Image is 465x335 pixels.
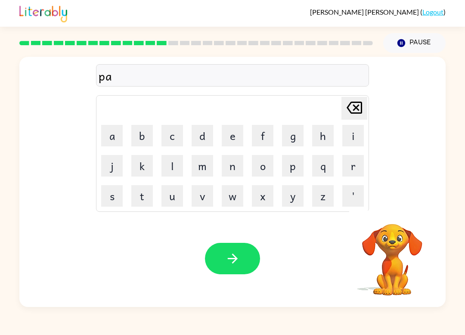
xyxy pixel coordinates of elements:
[252,125,273,146] button: f
[282,185,304,207] button: y
[161,125,183,146] button: c
[19,3,67,22] img: Literably
[349,211,435,297] video: Your browser must support playing .mp4 files to use Literably. Please try using another browser.
[310,8,420,16] span: [PERSON_NAME] [PERSON_NAME]
[222,155,243,177] button: n
[383,33,446,53] button: Pause
[282,125,304,146] button: g
[342,155,364,177] button: r
[101,185,123,207] button: s
[222,185,243,207] button: w
[310,8,446,16] div: ( )
[342,125,364,146] button: i
[101,155,123,177] button: j
[342,185,364,207] button: '
[282,155,304,177] button: p
[131,155,153,177] button: k
[192,125,213,146] button: d
[312,125,334,146] button: h
[222,125,243,146] button: e
[422,8,443,16] a: Logout
[252,155,273,177] button: o
[312,155,334,177] button: q
[192,185,213,207] button: v
[192,155,213,177] button: m
[131,125,153,146] button: b
[161,155,183,177] button: l
[161,185,183,207] button: u
[101,125,123,146] button: a
[99,67,366,85] div: pa
[252,185,273,207] button: x
[312,185,334,207] button: z
[131,185,153,207] button: t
